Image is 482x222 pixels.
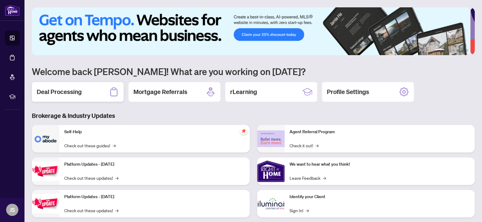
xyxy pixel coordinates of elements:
img: We want to hear what you think! [257,157,285,185]
span: → [115,207,118,214]
h1: Welcome back [PERSON_NAME]! What are you working on [DATE]? [32,66,475,77]
p: Identify your Client [290,194,470,200]
span: → [316,142,319,149]
h3: Brokerage & Industry Updates [32,111,475,120]
p: Agent Referral Program [290,129,470,135]
p: Self-Help [64,129,245,135]
a: Check out these updates!→ [64,207,118,214]
img: logo [5,5,20,16]
button: 4 [456,49,459,51]
p: We want to hear what you think! [290,161,470,168]
img: Self-Help [32,125,59,152]
img: Agent Referral Program [257,130,285,147]
span: → [306,207,309,214]
span: → [115,175,118,181]
h2: Deal Processing [37,88,82,96]
button: 1 [434,49,444,51]
button: 5 [461,49,464,51]
a: Leave Feedback→ [290,175,326,181]
p: Platform Updates - [DATE] [64,161,245,168]
button: Open asap [458,201,476,219]
span: → [323,175,326,181]
img: Platform Updates - July 8, 2025 [32,194,59,213]
img: Slide 0 [32,7,470,55]
h2: rLearning [230,88,257,96]
img: Identify your Client [257,190,285,217]
button: 2 [447,49,449,51]
span: JS [9,205,15,214]
a: Check out these guides!→ [64,142,116,149]
h2: Profile Settings [327,88,369,96]
a: Check it out!→ [290,142,319,149]
span: → [113,142,116,149]
span: pushpin [240,127,247,135]
p: Platform Updates - [DATE] [64,194,245,200]
button: 3 [451,49,454,51]
h2: Mortgage Referrals [133,88,187,96]
button: 6 [466,49,469,51]
img: Platform Updates - July 21, 2025 [32,161,59,181]
a: Sign In!→ [290,207,309,214]
a: Check out these updates!→ [64,175,118,181]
